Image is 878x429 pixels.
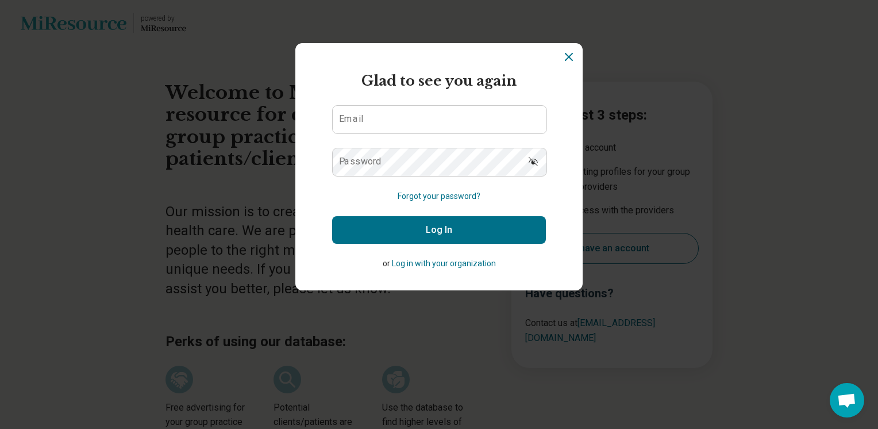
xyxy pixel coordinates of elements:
[392,258,496,270] button: Log in with your organization
[332,216,546,244] button: Log In
[521,148,546,175] button: Show password
[295,43,583,290] section: Login Dialog
[398,190,480,202] button: Forgot your password?
[339,157,382,166] label: Password
[562,50,576,64] button: Dismiss
[332,71,546,91] h2: Glad to see you again
[332,258,546,270] p: or
[339,114,363,124] label: Email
